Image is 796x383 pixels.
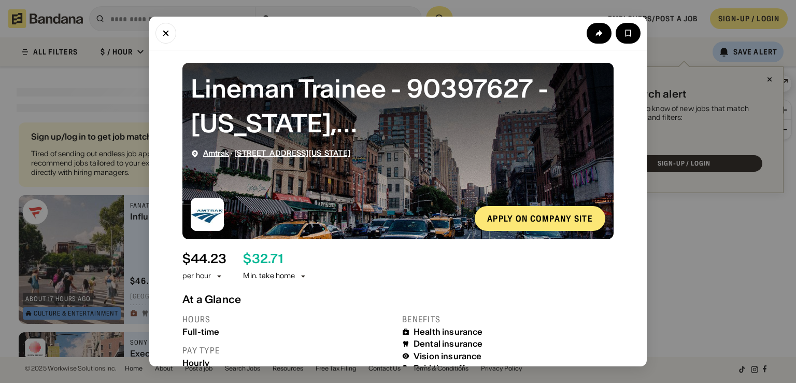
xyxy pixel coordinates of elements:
[414,327,483,337] div: Health insurance
[182,293,614,306] div: At a Glance
[243,252,282,267] div: $ 32.71
[402,314,614,325] div: Benefits
[203,149,350,158] div: ·
[487,214,593,223] div: Apply on company site
[182,314,394,325] div: Hours
[182,358,394,368] div: Hourly
[414,351,482,361] div: Vision insurance
[243,271,307,281] div: Min. take home
[414,363,465,373] div: Paid time off
[182,345,394,356] div: Pay type
[182,327,394,337] div: Full-time
[182,252,226,267] div: $ 44.23
[182,271,211,281] div: per hour
[234,148,350,158] a: [STREET_ADDRESS][US_STATE]
[155,23,176,44] button: Close
[414,339,483,349] div: Dental insurance
[191,198,224,231] img: Amtrak logo
[203,148,229,158] a: Amtrak
[191,71,605,141] div: Lineman Trainee - 90397627 - New York, NY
